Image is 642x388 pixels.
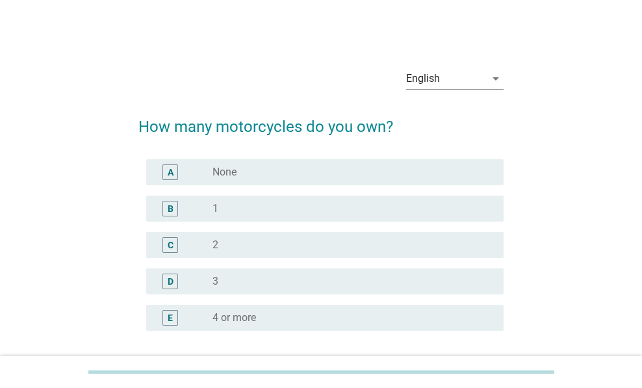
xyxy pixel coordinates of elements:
i: arrow_drop_down [488,71,504,86]
label: 2 [212,239,218,252]
label: None [212,166,237,179]
div: E [168,311,173,324]
label: 1 [212,202,218,215]
div: A [168,165,173,179]
h2: How many motorcycles do you own? [138,102,504,138]
div: B [168,201,173,215]
div: English [406,73,440,84]
div: C [168,238,173,252]
label: 3 [212,275,218,288]
label: 4 or more [212,311,256,324]
div: D [168,274,173,288]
